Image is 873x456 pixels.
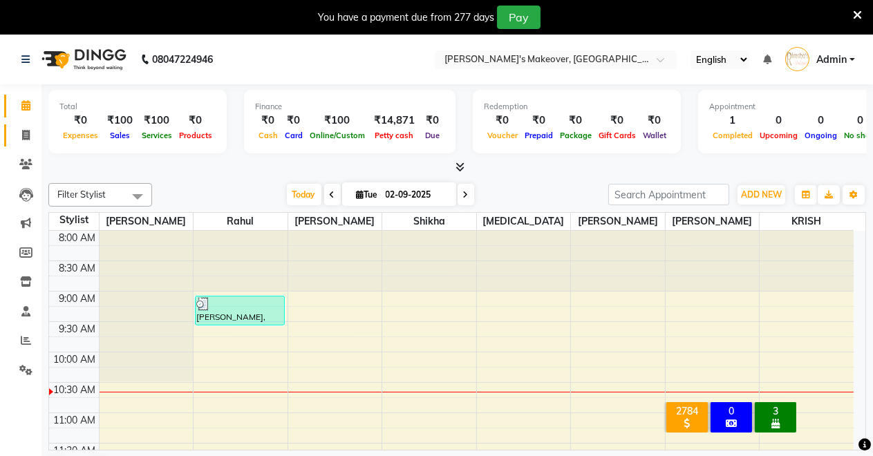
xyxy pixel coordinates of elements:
[281,113,306,129] div: ₹0
[709,131,756,140] span: Completed
[595,113,639,129] div: ₹0
[639,113,670,129] div: ₹0
[51,413,99,428] div: 11:00 AM
[100,213,194,230] span: [PERSON_NAME]
[756,131,801,140] span: Upcoming
[372,131,417,140] span: Petty cash
[816,53,847,67] span: Admin
[785,47,809,71] img: Admin
[306,113,368,129] div: ₹100
[484,101,670,113] div: Redemption
[318,10,494,25] div: You have a payment due from 277 days
[669,405,705,417] div: 2784
[595,131,639,140] span: Gift Cards
[353,189,382,200] span: Tue
[477,213,571,230] span: [MEDICAL_DATA]
[639,131,670,140] span: Wallet
[57,231,99,245] div: 8:00 AM
[281,131,306,140] span: Card
[57,261,99,276] div: 8:30 AM
[571,213,665,230] span: [PERSON_NAME]
[194,213,288,230] span: Rahul
[306,131,368,140] span: Online/Custom
[420,113,444,129] div: ₹0
[138,113,176,129] div: ₹100
[102,113,138,129] div: ₹100
[255,131,281,140] span: Cash
[741,189,782,200] span: ADD NEW
[106,131,133,140] span: Sales
[801,131,841,140] span: Ongoing
[556,113,595,129] div: ₹0
[57,322,99,336] div: 9:30 AM
[738,185,785,205] button: ADD NEW
[59,113,102,129] div: ₹0
[196,296,284,325] div: [PERSON_NAME], TK01, 09:05 AM-09:35 AM, Haircut men
[59,101,216,113] div: Total
[382,213,476,230] span: Shikha
[176,131,216,140] span: Products
[758,405,794,417] div: 3
[521,131,556,140] span: Prepaid
[138,131,176,140] span: Services
[51,383,99,397] div: 10:30 AM
[709,113,756,129] div: 1
[382,184,451,205] input: 2025-09-02
[666,213,760,230] span: [PERSON_NAME]
[497,6,541,29] button: Pay
[35,40,130,79] img: logo
[608,184,729,205] input: Search Appointment
[255,101,444,113] div: Finance
[57,189,106,200] span: Filter Stylist
[57,292,99,306] div: 9:00 AM
[51,352,99,367] div: 10:00 AM
[521,113,556,129] div: ₹0
[760,213,854,230] span: KRISH
[484,131,521,140] span: Voucher
[713,405,749,417] div: 0
[49,213,99,227] div: Stylist
[287,184,321,205] span: Today
[288,213,382,230] span: [PERSON_NAME]
[255,113,281,129] div: ₹0
[801,113,841,129] div: 0
[176,113,216,129] div: ₹0
[756,113,801,129] div: 0
[422,131,443,140] span: Due
[484,113,521,129] div: ₹0
[556,131,595,140] span: Package
[152,40,213,79] b: 08047224946
[368,113,420,129] div: ₹14,871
